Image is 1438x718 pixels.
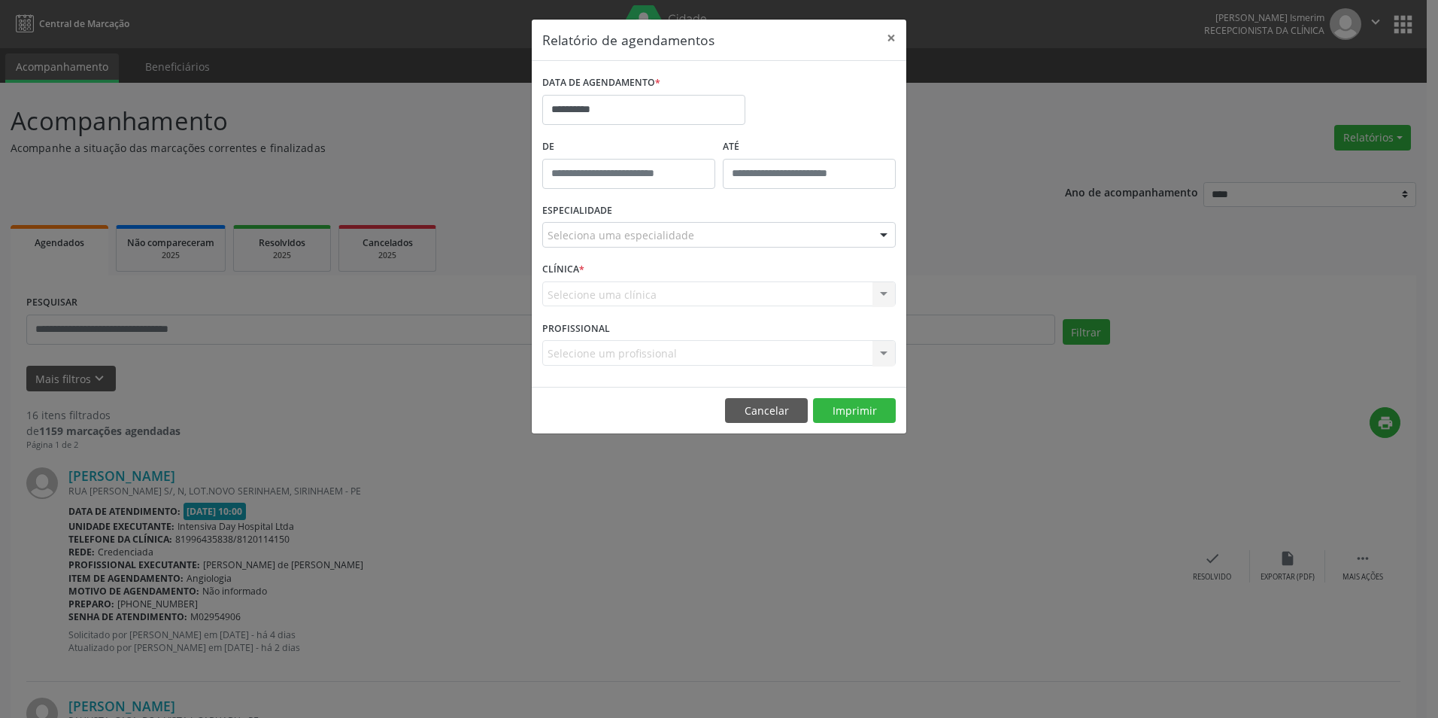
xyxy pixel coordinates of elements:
label: CLÍNICA [542,258,584,281]
span: Seleciona uma especialidade [548,227,694,243]
label: PROFISSIONAL [542,317,610,340]
button: Imprimir [813,398,896,424]
button: Cancelar [725,398,808,424]
label: ATÉ [723,135,896,159]
label: ESPECIALIDADE [542,199,612,223]
h5: Relatório de agendamentos [542,30,714,50]
label: De [542,135,715,159]
button: Close [876,20,906,56]
label: DATA DE AGENDAMENTO [542,71,660,95]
